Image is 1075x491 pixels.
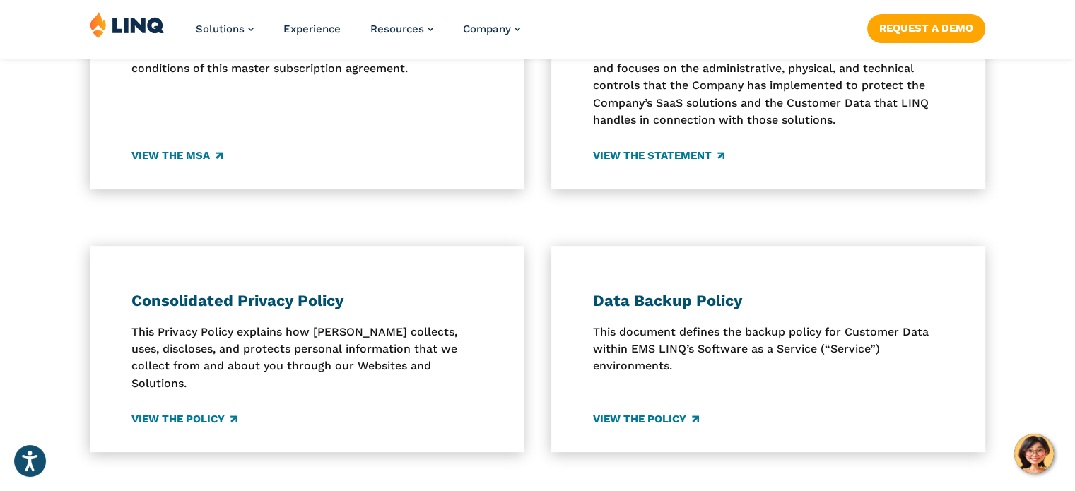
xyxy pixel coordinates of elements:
[131,411,237,427] a: View the Policy
[593,148,724,163] a: View the Statement
[283,23,341,35] a: Experience
[867,14,985,42] a: Request a Demo
[1014,434,1054,473] button: Hello, have a question? Let’s chat.
[593,411,699,427] a: View the Policy
[90,11,165,38] img: LINQ | K‑12 Software
[370,23,424,35] span: Resources
[463,23,520,35] a: Company
[370,23,433,35] a: Resources
[867,11,985,42] nav: Button Navigation
[196,23,245,35] span: Solutions
[593,291,944,311] h3: Data Backup Policy
[196,11,520,58] nav: Primary Navigation
[463,23,511,35] span: Company
[131,291,483,311] h3: Consolidated Privacy Policy
[131,148,223,163] a: View the MSA
[593,324,944,392] p: This document defines the backup policy for Customer Data within EMS LINQ’s Software as a Service...
[196,23,254,35] a: Solutions
[593,43,944,129] p: This Security Statement outlines LINQ’s approach to security, and focuses on the administrative, ...
[131,43,483,129] p: Please read carefully before accepting the terms and conditions of this master subscription agree...
[131,324,483,392] p: This Privacy Policy explains how [PERSON_NAME] collects, uses, discloses, and protects personal i...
